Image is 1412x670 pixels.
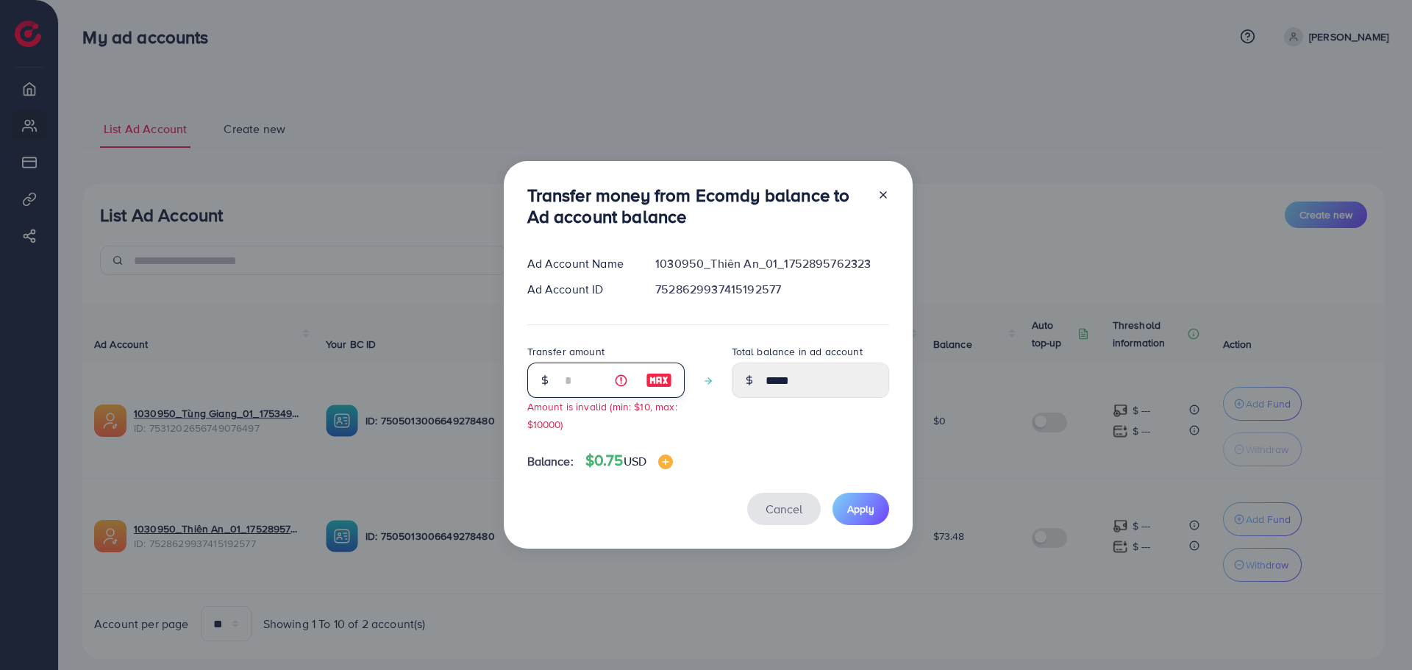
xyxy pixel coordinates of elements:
button: Apply [832,493,889,524]
div: 7528629937415192577 [643,281,900,298]
label: Total balance in ad account [732,344,863,359]
iframe: Chat [1349,604,1401,659]
label: Transfer amount [527,344,605,359]
img: image [658,455,673,469]
span: USD [624,453,646,469]
span: Apply [847,502,874,516]
img: image [646,371,672,389]
h3: Transfer money from Ecomdy balance to Ad account balance [527,185,866,227]
span: Balance: [527,453,574,470]
button: Cancel [747,493,821,524]
div: Ad Account ID [516,281,644,298]
small: Amount is invalid (min: $10, max: $10000) [527,399,677,430]
div: Ad Account Name [516,255,644,272]
span: Cancel [766,501,802,517]
div: 1030950_Thiên An_01_1752895762323 [643,255,900,272]
h4: $0.75 [585,452,673,470]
